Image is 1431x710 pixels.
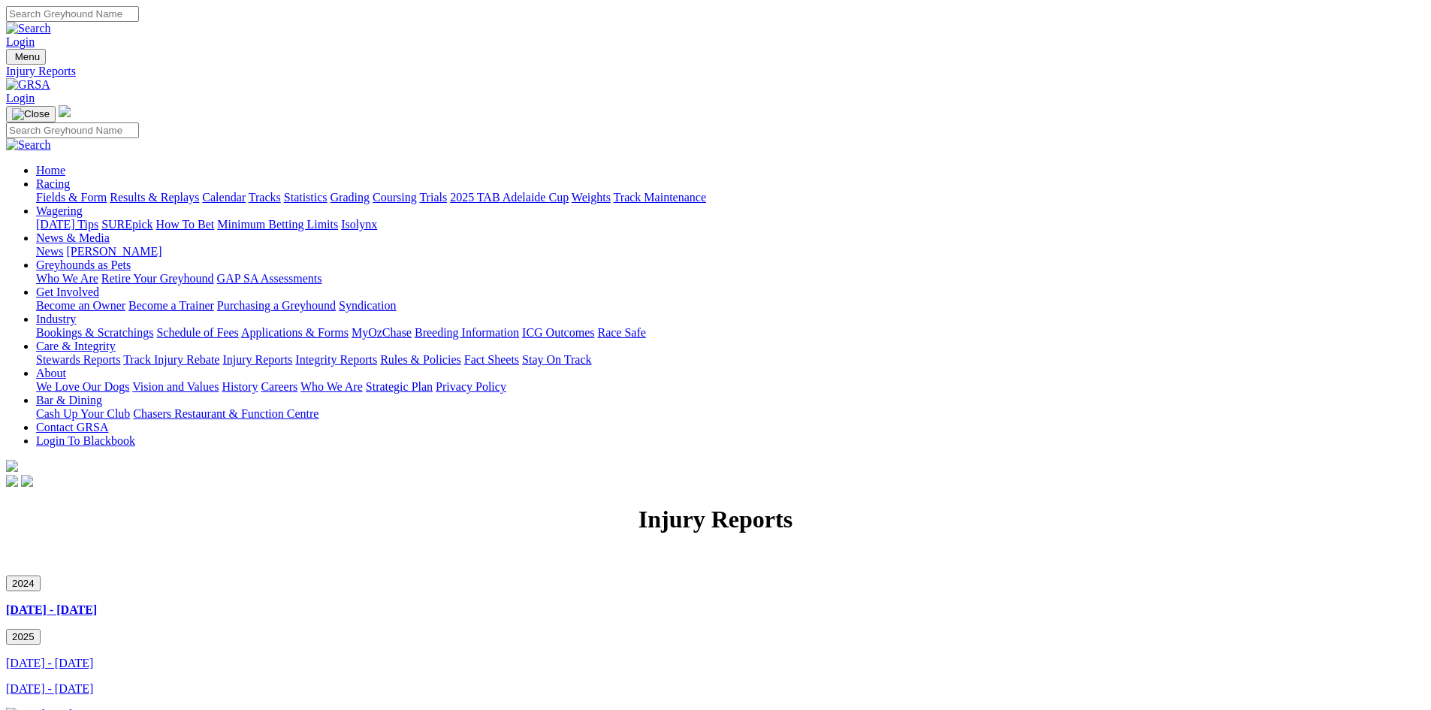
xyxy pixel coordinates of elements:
[572,191,611,204] a: Weights
[249,191,281,204] a: Tracks
[6,138,51,152] img: Search
[6,92,35,104] a: Login
[36,434,135,447] a: Login To Blackbook
[6,78,50,92] img: GRSA
[36,394,102,406] a: Bar & Dining
[295,353,377,366] a: Integrity Reports
[217,218,338,231] a: Minimum Betting Limits
[36,218,1425,231] div: Wagering
[36,326,1425,340] div: Industry
[15,51,40,62] span: Menu
[36,191,1425,204] div: Racing
[366,380,433,393] a: Strategic Plan
[36,353,120,366] a: Stewards Reports
[6,603,97,616] a: [DATE] - [DATE]
[222,353,292,366] a: Injury Reports
[6,629,41,645] button: 2025
[59,105,71,117] img: logo-grsa-white.png
[36,380,1425,394] div: About
[6,49,46,65] button: Toggle navigation
[133,407,319,420] a: Chasers Restaurant & Function Centre
[128,299,214,312] a: Become a Trainer
[66,245,162,258] a: [PERSON_NAME]
[101,272,214,285] a: Retire Your Greyhound
[36,258,131,271] a: Greyhounds as Pets
[6,475,18,487] img: facebook.svg
[415,326,519,339] a: Breeding Information
[331,191,370,204] a: Grading
[339,299,396,312] a: Syndication
[217,272,322,285] a: GAP SA Assessments
[373,191,417,204] a: Coursing
[614,191,706,204] a: Track Maintenance
[464,353,519,366] a: Fact Sheets
[419,191,447,204] a: Trials
[36,286,99,298] a: Get Involved
[36,272,98,285] a: Who We Are
[36,340,116,352] a: Care & Integrity
[202,191,246,204] a: Calendar
[217,299,336,312] a: Purchasing a Greyhound
[597,326,645,339] a: Race Safe
[36,245,63,258] a: News
[36,380,129,393] a: We Love Our Dogs
[284,191,328,204] a: Statistics
[6,106,56,122] button: Toggle navigation
[36,218,98,231] a: [DATE] Tips
[6,35,35,48] a: Login
[261,380,297,393] a: Careers
[110,191,199,204] a: Results & Replays
[36,204,83,217] a: Wagering
[6,460,18,472] img: logo-grsa-white.png
[36,272,1425,286] div: Greyhounds as Pets
[6,657,93,669] a: [DATE] - [DATE]
[6,65,1425,78] a: Injury Reports
[6,6,139,22] input: Search
[6,682,93,695] a: [DATE] - [DATE]
[12,108,50,120] img: Close
[436,380,506,393] a: Privacy Policy
[132,380,219,393] a: Vision and Values
[36,299,125,312] a: Become an Owner
[522,353,591,366] a: Stay On Track
[36,421,108,434] a: Contact GRSA
[36,231,110,244] a: News & Media
[156,218,215,231] a: How To Bet
[36,367,66,379] a: About
[36,353,1425,367] div: Care & Integrity
[123,353,219,366] a: Track Injury Rebate
[380,353,461,366] a: Rules & Policies
[101,218,152,231] a: SUREpick
[341,218,377,231] a: Isolynx
[36,299,1425,313] div: Get Involved
[156,326,238,339] a: Schedule of Fees
[6,122,139,138] input: Search
[639,506,792,533] strong: Injury Reports
[36,164,65,177] a: Home
[522,326,594,339] a: ICG Outcomes
[222,380,258,393] a: History
[36,313,76,325] a: Industry
[36,191,107,204] a: Fields & Form
[36,407,130,420] a: Cash Up Your Club
[36,407,1425,421] div: Bar & Dining
[6,22,51,35] img: Search
[352,326,412,339] a: MyOzChase
[36,245,1425,258] div: News & Media
[450,191,569,204] a: 2025 TAB Adelaide Cup
[241,326,349,339] a: Applications & Forms
[21,475,33,487] img: twitter.svg
[300,380,363,393] a: Who We Are
[6,576,41,591] button: 2024
[36,177,70,190] a: Racing
[36,326,153,339] a: Bookings & Scratchings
